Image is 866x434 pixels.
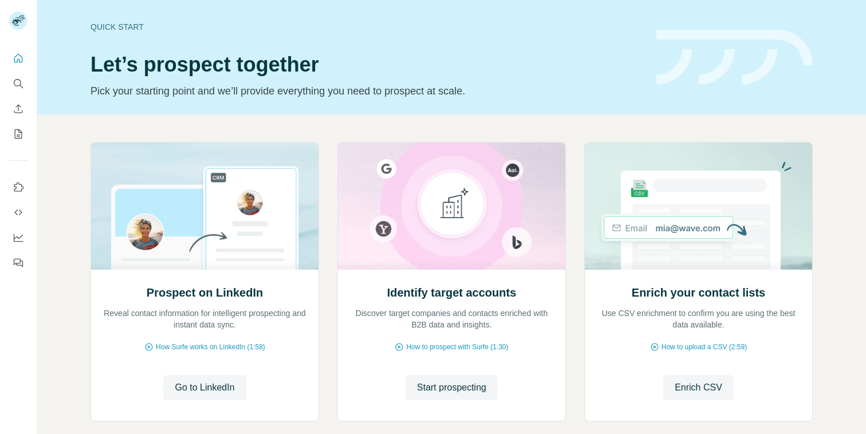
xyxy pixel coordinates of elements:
img: banner [656,30,813,85]
p: Pick your starting point and we’ll provide everything you need to prospect at scale. [90,83,643,99]
h2: Enrich your contact lists [632,285,765,301]
button: Use Surfe API [9,202,27,223]
button: Enrich CSV [9,98,27,119]
button: Go to LinkedIn [163,375,246,400]
button: Feedback [9,252,27,273]
div: Quick start [90,21,643,33]
button: Search [9,73,27,94]
span: How to prospect with Surfe (1:30) [406,342,508,352]
img: Enrich your contact lists [584,143,813,270]
span: How Surfe works on LinkedIn (1:58) [156,342,265,352]
h2: Identify target accounts [387,285,517,301]
h1: Let’s prospect together [90,53,643,76]
span: How to upload a CSV (2:59) [662,342,747,352]
h2: Prospect on LinkedIn [147,285,263,301]
span: Go to LinkedIn [175,381,234,394]
p: Discover target companies and contacts enriched with B2B data and insights. [349,307,554,330]
button: Dashboard [9,227,27,248]
button: My lists [9,124,27,144]
p: Use CSV enrichment to confirm you are using the best data available. [596,307,801,330]
button: Use Surfe on LinkedIn [9,177,27,198]
img: Identify target accounts [337,143,566,270]
button: Start prospecting [406,375,498,400]
img: Prospect on LinkedIn [90,143,319,270]
span: Start prospecting [417,381,486,394]
span: Enrich CSV [675,381,722,394]
button: Enrich CSV [663,375,734,400]
button: Quick start [9,48,27,69]
p: Reveal contact information for intelligent prospecting and instant data sync. [103,307,307,330]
